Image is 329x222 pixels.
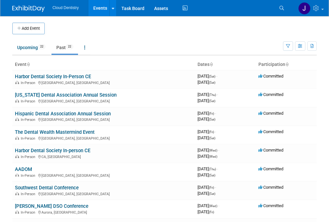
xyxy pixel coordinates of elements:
[198,74,217,79] span: [DATE]
[258,92,283,97] span: Committed
[12,5,45,12] img: ExhibitDay
[27,62,30,67] a: Sort by Event Name
[298,2,311,15] img: Jessica Estrada
[209,130,214,134] span: (Fri)
[215,111,216,116] span: -
[15,111,111,117] a: Hispanic Dental Association Annual Session
[12,41,50,54] a: Upcoming22
[21,136,37,141] span: In-Person
[198,111,216,116] span: [DATE]
[15,80,192,85] div: [GEOGRAPHIC_DATA], [GEOGRAPHIC_DATA]
[15,155,19,158] img: In-Person Event
[12,59,195,70] th: Event
[15,74,91,79] a: Harbor Dental Society In-Person CE
[258,74,283,79] span: Committed
[218,148,219,153] span: -
[15,203,88,209] a: [PERSON_NAME] DSO Conference
[198,80,215,85] span: [DATE]
[209,155,217,158] span: (Wed)
[258,129,283,134] span: Committed
[209,192,215,196] span: (Sat)
[15,192,19,195] img: In-Person Event
[21,99,37,103] span: In-Person
[198,154,217,159] span: [DATE]
[209,149,217,152] span: (Wed)
[195,59,256,70] th: Dates
[15,92,117,98] a: [US_STATE] Dental Association Annual Session
[15,174,19,177] img: In-Person Event
[15,166,32,172] a: AADOM
[258,111,283,116] span: Committed
[209,204,217,208] span: (Wed)
[15,129,95,135] a: The Dental Wealth Mastermind Event
[209,174,215,177] span: (Sat)
[15,210,19,214] img: In-Person Event
[209,210,214,214] span: (Fri)
[209,99,215,103] span: (Sat)
[209,186,214,189] span: (Fri)
[209,75,215,78] span: (Sat)
[198,185,216,190] span: [DATE]
[256,59,317,70] th: Participation
[15,99,19,102] img: In-Person Event
[66,44,73,49] span: 22
[198,92,218,97] span: [DATE]
[198,209,214,214] span: [DATE]
[38,44,45,49] span: 22
[15,117,192,122] div: [GEOGRAPHIC_DATA], [GEOGRAPHIC_DATA]
[258,166,283,171] span: Committed
[15,135,192,141] div: [GEOGRAPHIC_DATA], [GEOGRAPHIC_DATA]
[198,166,218,171] span: [DATE]
[209,112,214,115] span: (Fri)
[198,135,215,140] span: [DATE]
[21,174,37,178] span: In-Person
[198,98,215,103] span: [DATE]
[258,203,283,208] span: Committed
[209,81,215,84] span: (Sat)
[12,23,45,34] button: Add Event
[218,203,219,208] span: -
[198,203,219,208] span: [DATE]
[198,129,216,134] span: [DATE]
[15,81,19,84] img: In-Person Event
[209,167,216,171] span: (Thu)
[21,155,37,159] span: In-Person
[15,148,90,153] a: Harbor Dental Society In-person CE
[52,5,79,10] span: Cloud Dentistry
[198,117,215,122] span: [DATE]
[21,210,37,215] span: In-Person
[15,185,79,191] a: Southwest Dental Conference
[258,185,283,190] span: Committed
[15,191,192,196] div: [GEOGRAPHIC_DATA], [GEOGRAPHIC_DATA]
[21,192,37,196] span: In-Person
[210,62,213,67] a: Sort by Start Date
[198,148,219,153] span: [DATE]
[15,209,192,215] div: Aurora, [GEOGRAPHIC_DATA]
[15,136,19,140] img: In-Person Event
[15,118,19,121] img: In-Person Event
[217,92,218,97] span: -
[198,173,215,177] span: [DATE]
[15,173,192,178] div: [GEOGRAPHIC_DATA], [GEOGRAPHIC_DATA]
[15,98,192,103] div: [GEOGRAPHIC_DATA], [GEOGRAPHIC_DATA]
[51,41,78,54] a: Past22
[15,154,192,159] div: CA, [GEOGRAPHIC_DATA]
[198,191,215,196] span: [DATE]
[285,62,289,67] a: Sort by Participation Type
[258,148,283,153] span: Committed
[209,93,216,97] span: (Thu)
[21,81,37,85] span: In-Person
[21,118,37,122] span: In-Person
[209,118,215,121] span: (Sat)
[215,185,216,190] span: -
[217,166,218,171] span: -
[216,74,217,79] span: -
[209,136,215,140] span: (Sat)
[215,129,216,134] span: -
